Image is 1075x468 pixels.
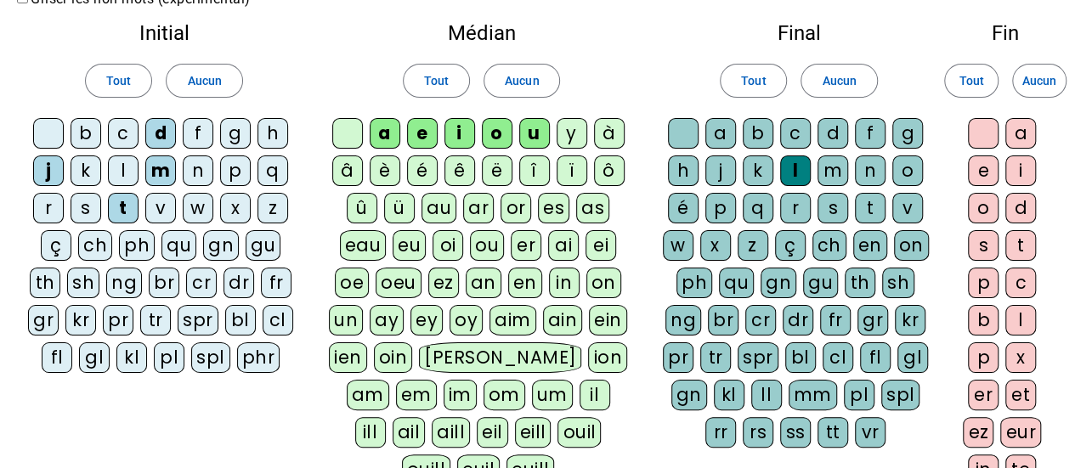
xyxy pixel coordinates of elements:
[761,268,796,298] div: gn
[329,305,363,335] div: un
[780,417,811,448] div: ss
[482,155,512,186] div: ë
[67,268,99,298] div: sh
[897,342,928,373] div: gl
[261,268,291,298] div: fr
[743,155,773,186] div: k
[820,305,851,335] div: fr
[743,118,773,149] div: b
[882,268,914,298] div: sh
[145,155,176,186] div: m
[103,305,133,335] div: pr
[844,380,874,410] div: pl
[892,155,923,186] div: o
[79,342,110,373] div: gl
[705,118,736,149] div: a
[187,70,221,91] span: Aucun
[543,305,583,335] div: ain
[719,268,754,298] div: qu
[944,64,999,98] button: Tout
[557,155,587,186] div: ï
[71,155,101,186] div: k
[812,230,846,261] div: ch
[466,268,501,298] div: an
[855,118,885,149] div: f
[705,155,736,186] div: j
[328,23,635,43] h2: Médian
[789,380,837,410] div: mm
[384,193,415,223] div: ü
[892,193,923,223] div: v
[410,305,443,335] div: ey
[580,380,610,410] div: il
[586,230,616,261] div: ei
[470,230,504,261] div: ou
[708,305,738,335] div: br
[511,230,541,261] div: er
[894,230,929,261] div: on
[119,230,155,261] div: ph
[557,417,601,448] div: ouil
[203,230,239,261] div: gn
[370,305,404,335] div: ay
[335,268,369,298] div: oe
[738,342,778,373] div: spr
[477,417,508,448] div: eil
[71,193,101,223] div: s
[370,118,400,149] div: a
[775,230,806,261] div: ç
[557,118,587,149] div: y
[588,342,627,373] div: ion
[106,70,131,91] span: Tout
[1005,155,1036,186] div: i
[822,70,856,91] span: Aucun
[515,417,552,448] div: eill
[1005,118,1036,149] div: a
[108,155,139,186] div: l
[594,155,625,186] div: ô
[959,70,983,91] span: Tout
[444,155,475,186] div: ê
[450,305,483,335] div: oy
[374,342,413,373] div: oin
[963,417,993,448] div: ez
[963,23,1048,43] h2: Fin
[505,70,539,91] span: Aucun
[444,380,477,410] div: im
[1005,380,1036,410] div: et
[823,342,853,373] div: cl
[845,268,875,298] div: th
[1012,64,1067,98] button: Aucun
[41,230,71,261] div: ç
[705,193,736,223] div: p
[140,305,171,335] div: tr
[28,305,59,335] div: gr
[892,118,923,149] div: g
[548,230,579,261] div: ai
[432,417,470,448] div: aill
[433,230,463,261] div: oi
[968,155,999,186] div: e
[340,230,387,261] div: eau
[968,268,999,298] div: p
[145,118,176,149] div: d
[482,118,512,149] div: o
[743,193,773,223] div: q
[663,230,693,261] div: w
[783,305,813,335] div: dr
[855,417,885,448] div: vr
[576,193,609,223] div: as
[428,268,459,298] div: ez
[860,342,891,373] div: fl
[166,64,242,98] button: Aucun
[33,193,64,223] div: r
[801,64,877,98] button: Aucun
[263,305,293,335] div: cl
[186,268,217,298] div: cr
[743,417,773,448] div: rs
[1005,268,1036,298] div: c
[329,342,367,373] div: ien
[780,193,811,223] div: r
[347,193,377,223] div: û
[895,305,925,335] div: kr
